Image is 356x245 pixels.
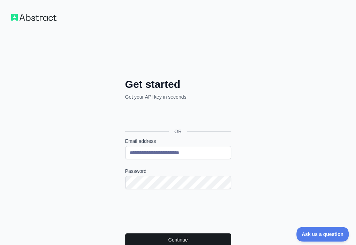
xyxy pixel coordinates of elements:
[11,14,56,21] img: Workflow
[125,198,231,225] iframe: reCAPTCHA
[296,227,349,242] iframe: Toggle Customer Support
[169,128,187,135] span: OR
[125,138,231,145] label: Email address
[125,168,231,175] label: Password
[125,78,231,91] h2: Get started
[122,108,233,123] iframe: Przycisk Zaloguj się przez Google
[125,93,231,100] p: Get your API key in seconds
